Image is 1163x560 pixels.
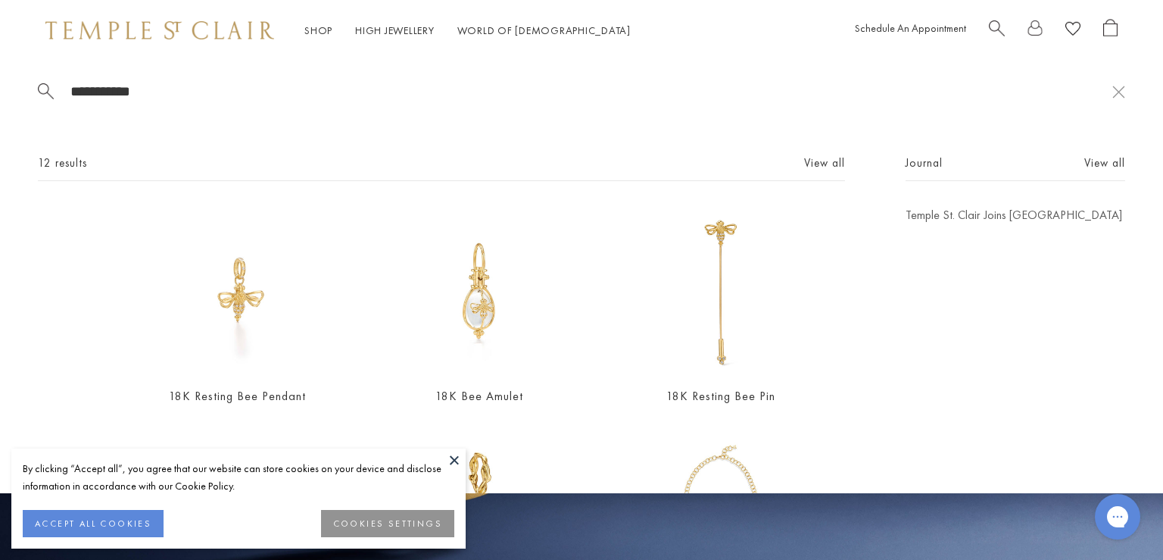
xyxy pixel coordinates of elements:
[435,388,523,404] a: 18K Bee Amulet
[154,207,320,373] img: 18K Resting Bee Pendant
[457,23,631,37] a: World of [DEMOGRAPHIC_DATA]World of [DEMOGRAPHIC_DATA]
[304,23,332,37] a: ShopShop
[666,388,775,404] a: 18K Resting Bee Pin
[321,510,454,537] button: COOKIES SETTINGS
[855,21,966,35] a: Schedule An Appointment
[989,19,1005,42] a: Search
[906,154,943,173] span: Journal
[396,207,562,373] a: P51855-E11BEEP51855-E11BEE
[154,207,320,373] a: 18K Resting Bee Pendant18K Resting Bee Pendant
[638,207,804,373] img: 18K Resting Bee Pin
[804,155,845,171] a: View all
[169,388,306,404] a: 18K Resting Bee Pendant
[1084,155,1125,171] a: View all
[396,207,562,373] img: P51855-E11BEE
[38,154,87,173] span: 12 results
[906,207,1125,224] a: Temple St. Clair Joins [GEOGRAPHIC_DATA]
[1103,19,1118,42] a: Open Shopping Bag
[304,21,631,40] nav: Main navigation
[23,460,454,495] div: By clicking “Accept all”, you agree that our website can store cookies on your device and disclos...
[23,510,164,537] button: ACCEPT ALL COOKIES
[1065,19,1080,42] a: View Wishlist
[1087,489,1148,545] iframe: Gorgias live chat messenger
[355,23,435,37] a: High JewelleryHigh Jewellery
[45,21,274,39] img: Temple St. Clair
